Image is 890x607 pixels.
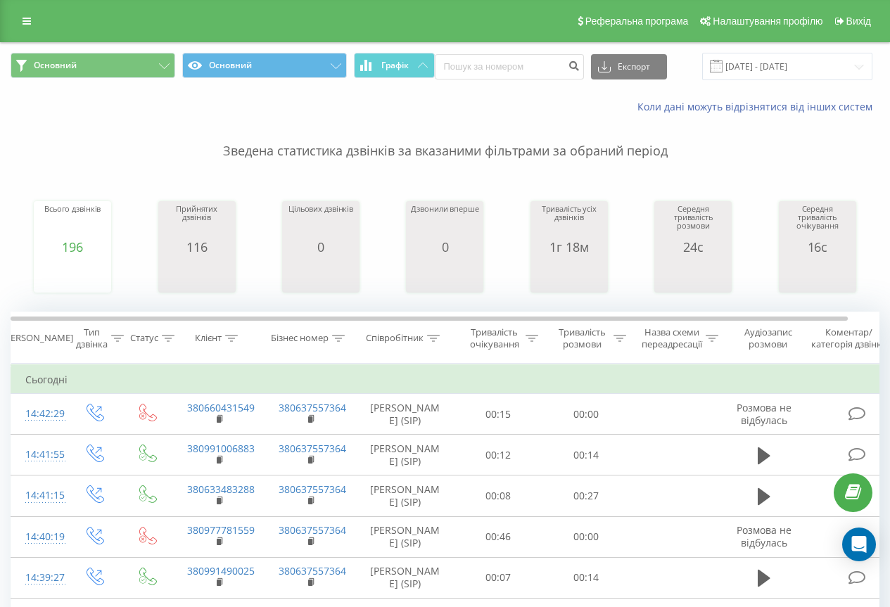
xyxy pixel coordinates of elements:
[25,482,53,509] div: 14:41:15
[542,557,630,598] td: 00:14
[288,240,353,254] div: 0
[11,114,879,160] p: Зведена статистика дзвінків за вказаними фільтрами за обраний період
[642,326,702,350] div: Назва схеми переадресації
[279,442,346,455] a: 380637557364
[356,557,454,598] td: [PERSON_NAME] (SIP)
[25,400,53,428] div: 14:42:29
[591,54,667,79] button: Експорт
[435,54,584,79] input: Пошук за номером
[76,326,108,350] div: Тип дзвінка
[842,528,876,561] div: Open Intercom Messenger
[195,333,222,345] div: Клієнт
[846,15,871,27] span: Вихід
[44,240,101,254] div: 196
[279,483,346,496] a: 380637557364
[658,240,728,254] div: 24с
[542,394,630,435] td: 00:00
[279,564,346,577] a: 380637557364
[182,53,347,78] button: Основний
[466,326,522,350] div: Тривалість очікування
[187,401,255,414] a: 380660431549
[454,475,542,516] td: 00:08
[808,326,890,350] div: Коментар/категорія дзвінка
[11,53,175,78] button: Основний
[454,516,542,557] td: 00:46
[2,333,73,345] div: [PERSON_NAME]
[411,205,478,240] div: Дзвонили вперше
[782,205,853,240] div: Середня тривалість очікування
[658,205,728,240] div: Середня тривалість розмови
[187,483,255,496] a: 380633483288
[356,475,454,516] td: [PERSON_NAME] (SIP)
[713,15,822,27] span: Налаштування профілю
[411,240,478,254] div: 0
[271,333,329,345] div: Бізнес номер
[354,53,435,78] button: Графік
[288,205,353,240] div: Цільових дзвінків
[25,441,53,468] div: 14:41:55
[782,240,853,254] div: 16с
[356,394,454,435] td: [PERSON_NAME] (SIP)
[356,435,454,475] td: [PERSON_NAME] (SIP)
[734,326,802,350] div: Аудіозапис розмови
[187,523,255,537] a: 380977781559
[585,15,689,27] span: Реферальна програма
[454,435,542,475] td: 00:12
[542,475,630,516] td: 00:27
[44,205,101,240] div: Всього дзвінків
[737,523,792,549] span: Розмова не відбулась
[542,516,630,557] td: 00:00
[454,394,542,435] td: 00:15
[542,435,630,475] td: 00:14
[381,60,409,70] span: Графік
[25,564,53,592] div: 14:39:27
[187,442,255,455] a: 380991006883
[162,205,232,240] div: Прийнятих дзвінків
[34,60,77,71] span: Основний
[637,100,879,113] a: Коли дані можуть відрізнятися вiд інших систем
[534,205,604,240] div: Тривалість усіх дзвінків
[162,240,232,254] div: 116
[554,326,610,350] div: Тривалість розмови
[25,523,53,551] div: 14:40:19
[187,564,255,577] a: 380991490025
[737,401,792,427] span: Розмова не відбулась
[366,333,424,345] div: Співробітник
[279,401,346,414] a: 380637557364
[130,333,158,345] div: Статус
[279,523,346,537] a: 380637557364
[534,240,604,254] div: 1г 18м
[454,557,542,598] td: 00:07
[356,516,454,557] td: [PERSON_NAME] (SIP)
